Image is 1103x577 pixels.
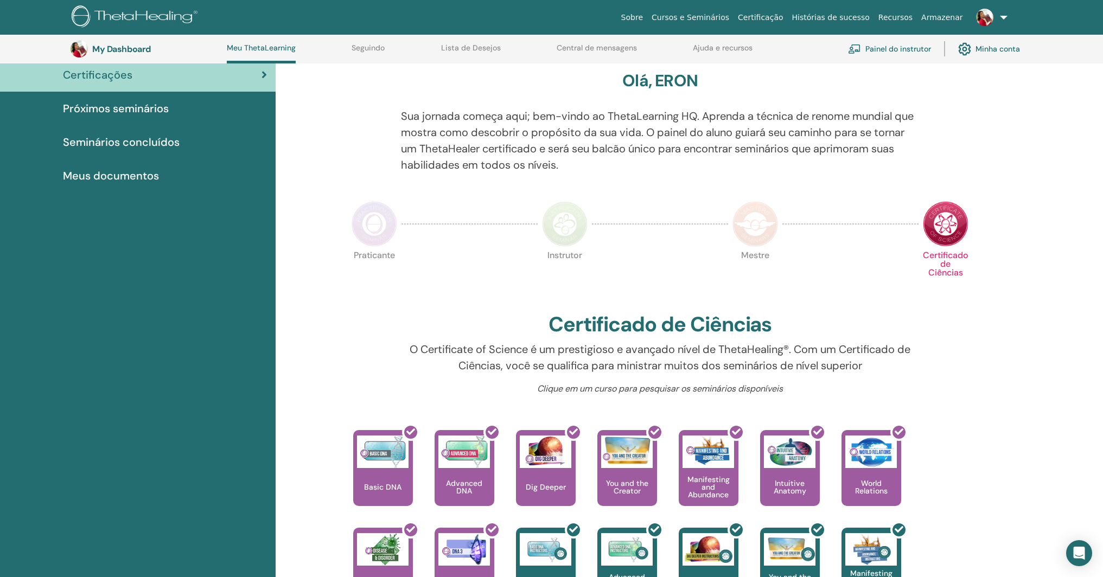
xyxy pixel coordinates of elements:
[401,341,919,374] p: O Certificate of Science é um prestigioso e avançado nível de ThetaHealing®. Com um Certificado d...
[438,435,490,468] img: Advanced DNA
[441,43,501,61] a: Lista de Desejos
[976,9,993,26] img: default.jpg
[597,430,657,528] a: You and the Creator You and the Creator
[760,430,820,528] a: Intuitive Anatomy Intuitive Anatomy
[679,430,738,528] a: Manifesting and Abundance Manifesting and Abundance
[549,312,772,337] h2: Certificado de Ciências
[1066,540,1092,566] div: Open Intercom Messenger
[353,430,413,528] a: Basic DNA Basic DNA
[923,201,968,247] img: Certificate of Science
[92,44,201,54] h3: My Dashboard
[601,533,653,566] img: Advanced DNA Instructors
[683,533,734,566] img: Dig Deeper Instructors
[841,479,901,495] p: World Relations
[764,435,815,468] img: Intuitive Anatomy
[732,201,778,247] img: Master
[401,382,919,395] p: Clique em um curso para pesquisar os seminários disponíveis
[734,8,787,28] a: Certificação
[63,134,180,150] span: Seminários concluídos
[401,108,919,173] p: Sua jornada começa aqui; bem-vindo ao ThetaLearning HQ. Aprenda a técnica de renome mundial que m...
[352,43,385,61] a: Seguindo
[521,483,570,491] p: Dig Deeper
[516,430,576,528] a: Dig Deeper Dig Deeper
[542,201,588,247] img: Instructor
[848,44,861,54] img: chalkboard-teacher.svg
[923,251,968,297] p: Certificado de Ciências
[647,8,734,28] a: Cursos e Seminários
[845,533,897,566] img: Manifesting and Abundance Instructors
[520,435,571,468] img: Dig Deeper
[841,430,901,528] a: World Relations World Relations
[917,8,967,28] a: Armazenar
[732,251,778,297] p: Mestre
[874,8,917,28] a: Recursos
[788,8,874,28] a: Histórias de sucesso
[764,533,815,566] img: You and the Creator Instructors
[352,251,397,297] p: Praticante
[693,43,753,61] a: Ajuda e recursos
[845,435,897,468] img: World Relations
[63,168,159,184] span: Meus documentos
[520,533,571,566] img: Basic DNA Instructors
[435,430,494,528] a: Advanced DNA Advanced DNA
[557,43,637,61] a: Central de mensagens
[617,8,647,28] a: Sobre
[683,435,734,468] img: Manifesting and Abundance
[227,43,296,63] a: Meu ThetaLearning
[435,479,494,495] p: Advanced DNA
[848,37,931,61] a: Painel do instrutor
[601,435,653,465] img: You and the Creator
[760,479,820,495] p: Intuitive Anatomy
[357,435,409,468] img: Basic DNA
[958,40,971,58] img: cog.svg
[679,476,738,498] p: Manifesting and Abundance
[63,67,132,83] span: Certificações
[352,201,397,247] img: Practitioner
[72,5,201,30] img: logo.png
[71,40,88,57] img: default.jpg
[542,251,588,297] p: Instrutor
[438,533,490,566] img: DNA 3
[597,479,657,495] p: You and the Creator
[958,37,1020,61] a: Minha conta
[357,533,409,566] img: Disease and Disorder
[63,100,169,117] span: Próximos seminários
[622,71,698,91] h3: Olá, ERON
